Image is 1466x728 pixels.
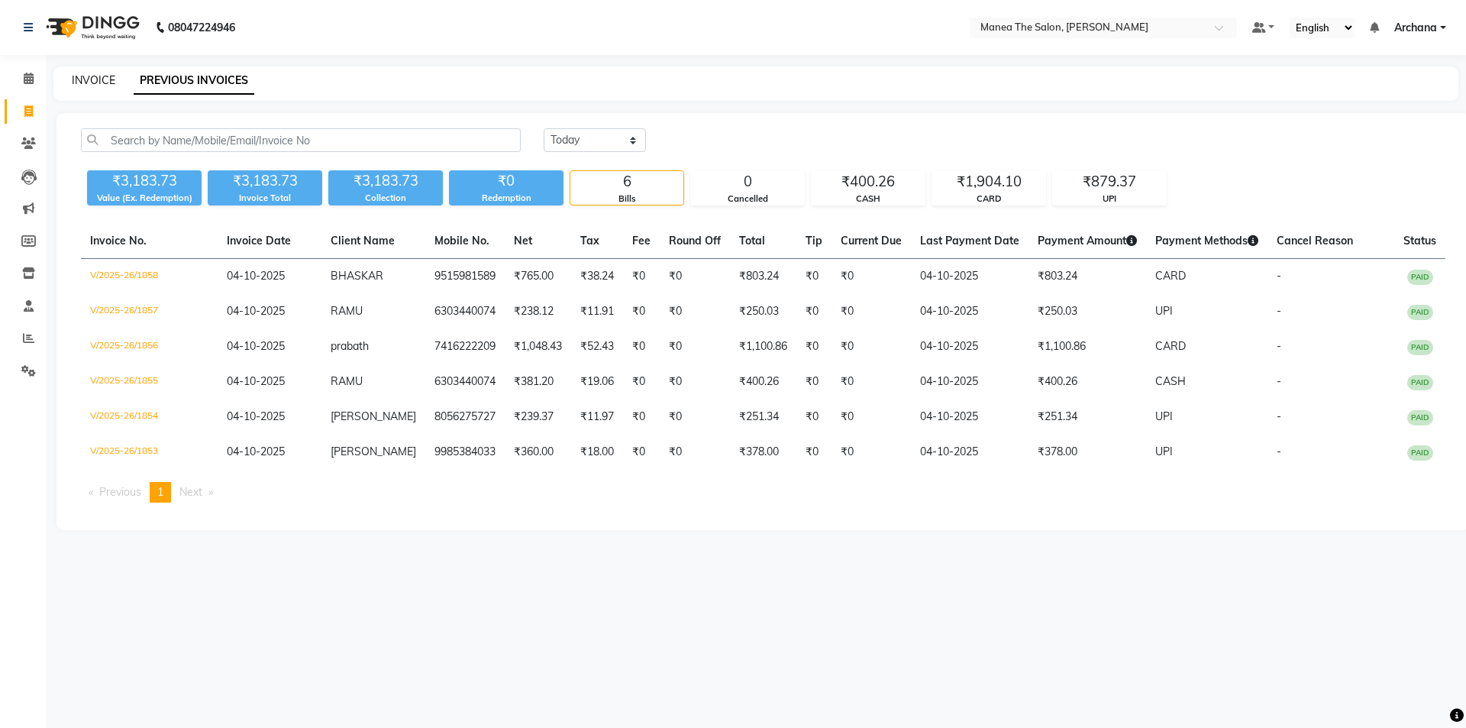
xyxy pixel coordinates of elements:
div: Bills [570,193,683,205]
td: ₹1,048.43 [505,329,571,364]
td: ₹0 [796,329,831,364]
td: ₹0 [831,259,911,295]
b: 08047224946 [168,6,235,49]
img: logo [39,6,144,49]
td: ₹0 [660,294,730,329]
span: BHASKAR [331,269,383,283]
div: Cancelled [691,193,804,205]
span: CARD [1155,339,1186,353]
td: ₹381.20 [505,364,571,400]
span: PAID [1407,270,1433,285]
td: V/2025-26/1856 [81,329,218,364]
span: 04-10-2025 [227,445,285,458]
span: 1 [157,485,163,499]
span: Archana [1394,20,1437,36]
span: Round Off [669,234,721,248]
td: ₹251.34 [730,400,796,435]
span: CARD [1155,269,1186,283]
span: Total [739,234,765,248]
span: prabath [331,339,369,353]
td: ₹18.00 [571,435,623,470]
nav: Pagination [81,482,1445,503]
span: UPI [1155,445,1173,458]
div: ₹0 [449,170,563,192]
span: - [1277,304,1281,318]
div: Collection [328,192,443,205]
td: ₹38.24 [571,259,623,295]
span: RAMU [331,374,363,388]
td: ₹0 [796,294,831,329]
td: ₹0 [831,400,911,435]
td: ₹1,100.86 [1028,329,1146,364]
a: INVOICE [72,73,115,87]
div: ₹1,904.10 [932,171,1045,193]
td: ₹0 [623,400,660,435]
span: 04-10-2025 [227,374,285,388]
td: ₹239.37 [505,400,571,435]
td: ₹803.24 [1028,259,1146,295]
span: PAID [1407,410,1433,425]
span: PAID [1407,340,1433,355]
td: ₹0 [796,364,831,400]
td: ₹400.26 [1028,364,1146,400]
span: - [1277,374,1281,388]
div: ₹400.26 [812,171,925,193]
span: Tax [580,234,599,248]
span: Cancel Reason [1277,234,1353,248]
td: ₹238.12 [505,294,571,329]
td: 6303440074 [425,364,505,400]
td: ₹0 [660,400,730,435]
div: ₹3,183.73 [208,170,322,192]
td: V/2025-26/1853 [81,435,218,470]
span: PAID [1407,305,1433,320]
td: 04-10-2025 [911,435,1028,470]
td: ₹0 [660,364,730,400]
td: ₹378.00 [730,435,796,470]
td: ₹0 [623,364,660,400]
td: ₹1,100.86 [730,329,796,364]
span: Mobile No. [434,234,489,248]
span: Current Due [841,234,902,248]
span: Payment Methods [1155,234,1258,248]
div: CARD [932,193,1045,205]
span: - [1277,409,1281,423]
td: 9985384033 [425,435,505,470]
div: ₹3,183.73 [87,170,202,192]
span: - [1277,269,1281,283]
div: Invoice Total [208,192,322,205]
td: 04-10-2025 [911,329,1028,364]
td: ₹400.26 [730,364,796,400]
span: - [1277,339,1281,353]
span: Tip [806,234,822,248]
a: PREVIOUS INVOICES [134,67,254,95]
td: 04-10-2025 [911,259,1028,295]
td: ₹0 [660,329,730,364]
div: ₹3,183.73 [328,170,443,192]
span: Last Payment Date [920,234,1019,248]
span: UPI [1155,409,1173,423]
td: ₹19.06 [571,364,623,400]
span: [PERSON_NAME] [331,409,416,423]
input: Search by Name/Mobile/Email/Invoice No [81,128,521,152]
span: RAMU [331,304,363,318]
td: ₹0 [660,435,730,470]
div: CASH [812,193,925,205]
td: V/2025-26/1854 [81,400,218,435]
td: 04-10-2025 [911,364,1028,400]
td: ₹360.00 [505,435,571,470]
td: ₹0 [831,329,911,364]
td: V/2025-26/1855 [81,364,218,400]
span: CASH [1155,374,1186,388]
span: 04-10-2025 [227,269,285,283]
span: Client Name [331,234,395,248]
span: Net [514,234,532,248]
div: Value (Ex. Redemption) [87,192,202,205]
td: ₹250.03 [730,294,796,329]
td: ₹803.24 [730,259,796,295]
td: ₹0 [831,364,911,400]
td: ₹251.34 [1028,400,1146,435]
td: ₹0 [831,435,911,470]
td: ₹378.00 [1028,435,1146,470]
span: PAID [1407,445,1433,461]
td: ₹0 [831,294,911,329]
